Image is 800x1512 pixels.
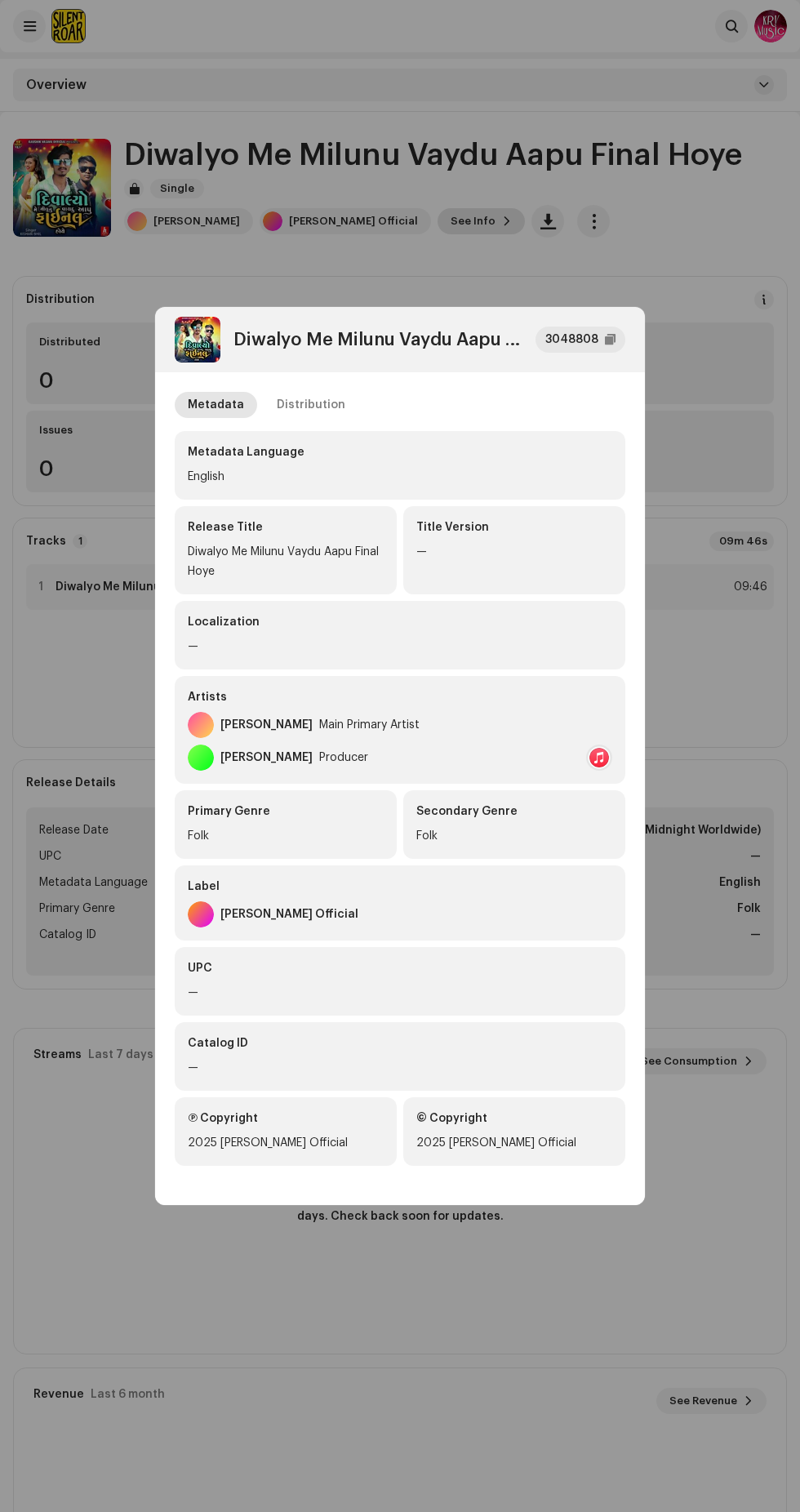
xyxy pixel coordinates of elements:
[188,689,612,705] div: Artists
[220,751,313,764] div: [PERSON_NAME]
[188,960,612,976] div: UPC
[188,1058,612,1078] div: —
[188,878,612,895] div: Label
[188,467,612,487] div: English
[416,1110,612,1127] div: © Copyright
[220,718,313,732] div: [PERSON_NAME]
[416,1133,612,1153] div: 2025 [PERSON_NAME] Official
[319,751,368,764] div: Producer
[188,826,384,846] div: Folk
[188,1110,384,1127] div: Ⓟ Copyright
[188,392,244,418] div: Metadata
[188,637,612,656] div: —
[188,542,384,581] div: Diwalyo Me Milunu Vaydu Aapu Final Hoye
[188,803,384,820] div: Primary Genre
[277,392,345,418] div: Distribution
[416,826,612,846] div: Folk
[188,519,384,536] div: Release Title
[319,718,420,732] div: Main Primary Artist
[416,519,612,536] div: Title Version
[188,614,612,630] div: Localization
[233,330,522,349] div: Diwalyo Me Milunu Vaydu Aapu Final Hoye
[175,317,220,362] img: 972d74ad-6f68-411e-a42e-a333004b5d34
[416,803,612,820] div: Secondary Genre
[188,1035,612,1052] div: Catalog ID
[188,1133,384,1153] div: 2025 [PERSON_NAME] Official
[416,542,612,562] div: —
[220,908,358,921] div: [PERSON_NAME] Official
[545,330,598,349] div: 3048808
[188,444,612,460] div: Metadata Language
[188,983,612,1003] div: —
